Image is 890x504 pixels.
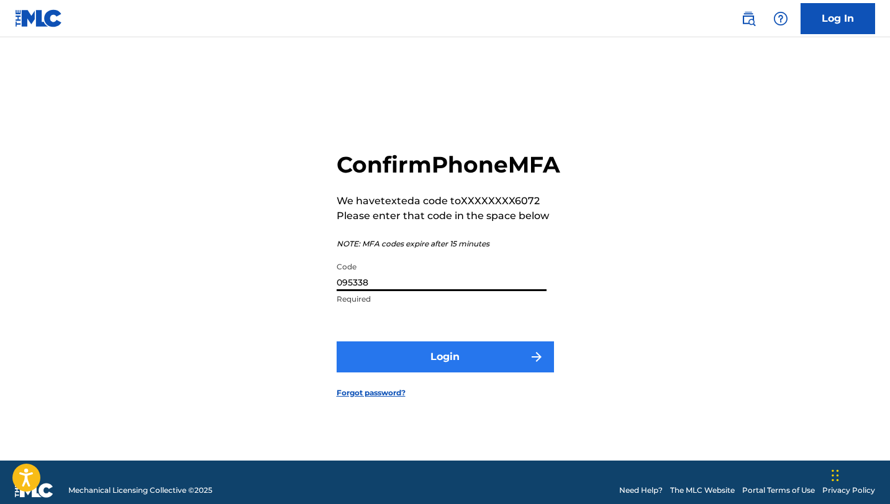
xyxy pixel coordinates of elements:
img: MLC Logo [15,9,63,27]
a: Need Help? [619,485,663,496]
p: Required [337,294,547,305]
img: logo [15,483,53,498]
p: NOTE: MFA codes expire after 15 minutes [337,238,560,250]
div: Drag [832,457,839,494]
img: help [773,11,788,26]
p: We have texted a code to XXXXXXXX6072 [337,194,560,209]
a: Forgot password? [337,387,406,398]
img: f7272a7cc735f4ea7f67.svg [529,349,544,364]
a: Log In [801,3,875,34]
p: Please enter that code in the space below [337,209,560,223]
a: Privacy Policy [822,485,875,496]
a: Public Search [736,6,761,31]
h2: Confirm Phone MFA [337,151,560,179]
a: Portal Terms of Use [742,485,815,496]
span: Mechanical Licensing Collective © 2025 [68,485,212,496]
iframe: Chat Widget [828,444,890,504]
a: The MLC Website [670,485,735,496]
button: Login [337,341,554,372]
div: Help [768,6,793,31]
img: search [741,11,756,26]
